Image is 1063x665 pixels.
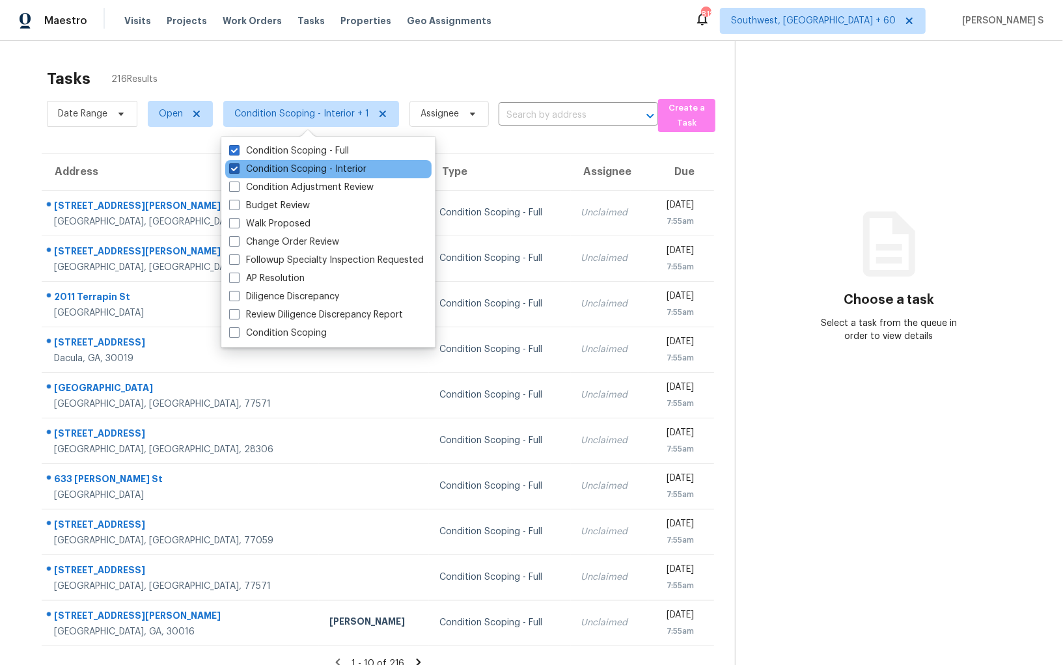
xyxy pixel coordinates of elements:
[665,101,709,131] span: Create a Task
[659,290,695,306] div: [DATE]
[54,199,309,215] div: [STREET_ADDRESS][PERSON_NAME]
[439,480,560,493] div: Condition Scoping - Full
[439,571,560,584] div: Condition Scoping - Full
[658,99,715,132] button: Create a Task
[229,327,327,340] label: Condition Scoping
[659,426,695,442] div: [DATE]
[229,144,349,157] label: Condition Scoping - Full
[659,488,695,501] div: 7:55am
[223,14,282,27] span: Work Orders
[581,206,638,219] div: Unclaimed
[641,107,659,125] button: Open
[439,206,560,219] div: Condition Scoping - Full
[731,14,896,27] span: Southwest, [GEOGRAPHIC_DATA] + 60
[234,107,369,120] span: Condition Scoping - Interior + 1
[439,616,560,629] div: Condition Scoping - Full
[659,351,695,364] div: 7:55am
[659,442,695,455] div: 7:55am
[439,434,560,447] div: Condition Scoping - Full
[229,308,403,321] label: Review Diligence Discrepancy Report
[659,472,695,488] div: [DATE]
[42,154,319,190] th: Address
[54,518,309,534] div: [STREET_ADDRESS]
[659,517,695,534] div: [DATE]
[571,154,648,190] th: Assignee
[659,244,695,260] div: [DATE]
[54,336,309,352] div: [STREET_ADDRESS]
[659,306,695,319] div: 7:55am
[54,215,309,228] div: [GEOGRAPHIC_DATA], [GEOGRAPHIC_DATA], 30228
[340,14,391,27] span: Properties
[124,14,151,27] span: Visits
[54,563,309,580] div: [STREET_ADDRESS]
[54,427,309,443] div: [STREET_ADDRESS]
[439,297,560,310] div: Condition Scoping - Full
[659,625,695,638] div: 7:55am
[581,616,638,629] div: Unclaimed
[581,388,638,401] div: Unclaimed
[54,245,309,261] div: [STREET_ADDRESS][PERSON_NAME]
[499,105,622,126] input: Search by address
[659,198,695,215] div: [DATE]
[229,272,305,285] label: AP Resolution
[54,625,309,638] div: [GEOGRAPHIC_DATA], GA, 30016
[439,525,560,538] div: Condition Scoping - Full
[229,254,424,267] label: Followup Specialty Inspection Requested
[54,398,309,411] div: [GEOGRAPHIC_DATA], [GEOGRAPHIC_DATA], 77571
[229,236,339,249] label: Change Order Review
[297,16,325,25] span: Tasks
[581,480,638,493] div: Unclaimed
[407,14,491,27] span: Geo Assignments
[54,489,309,502] div: [GEOGRAPHIC_DATA]
[659,335,695,351] div: [DATE]
[421,107,459,120] span: Assignee
[54,609,309,625] div: [STREET_ADDRESS][PERSON_NAME]
[648,154,715,190] th: Due
[439,252,560,265] div: Condition Scoping - Full
[54,261,309,274] div: [GEOGRAPHIC_DATA], [GEOGRAPHIC_DATA], 30082
[54,290,309,306] div: 2011 Terrapin St
[54,472,309,489] div: 633 [PERSON_NAME] St
[659,397,695,410] div: 7:55am
[659,579,695,592] div: 7:55am
[111,73,158,86] span: 216 Results
[581,252,638,265] div: Unclaimed
[581,434,638,447] div: Unclaimed
[659,563,695,579] div: [DATE]
[659,534,695,547] div: 7:55am
[54,443,309,456] div: [GEOGRAPHIC_DATA], [GEOGRAPHIC_DATA], 28306
[54,306,309,319] div: [GEOGRAPHIC_DATA]
[659,608,695,625] div: [DATE]
[54,534,309,547] div: [GEOGRAPHIC_DATA], [GEOGRAPHIC_DATA], 77059
[659,381,695,397] div: [DATE]
[581,525,638,538] div: Unclaimed
[167,14,207,27] span: Projects
[44,14,87,27] span: Maestro
[581,343,638,356] div: Unclaimed
[54,580,309,593] div: [GEOGRAPHIC_DATA], [GEOGRAPHIC_DATA], 77571
[58,107,107,120] span: Date Range
[957,14,1043,27] span: [PERSON_NAME] S
[659,260,695,273] div: 7:55am
[47,72,90,85] h2: Tasks
[701,8,710,21] div: 812
[581,571,638,584] div: Unclaimed
[812,317,965,343] div: Select a task from the queue in order to view details
[844,293,934,306] h3: Choose a task
[229,163,366,176] label: Condition Scoping - Interior
[229,217,311,230] label: Walk Proposed
[54,352,309,365] div: Dacula, GA, 30019
[229,181,374,194] label: Condition Adjustment Review
[429,154,570,190] th: Type
[439,343,560,356] div: Condition Scoping - Full
[229,290,339,303] label: Diligence Discrepancy
[659,215,695,228] div: 7:55am
[439,388,560,401] div: Condition Scoping - Full
[54,381,309,398] div: [GEOGRAPHIC_DATA]
[159,107,183,120] span: Open
[581,297,638,310] div: Unclaimed
[329,615,419,631] div: [PERSON_NAME]
[229,199,310,212] label: Budget Review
